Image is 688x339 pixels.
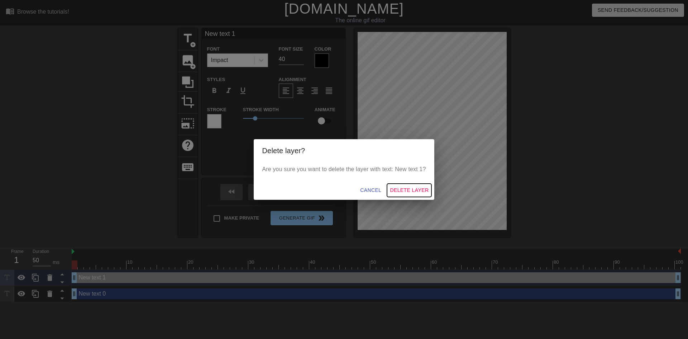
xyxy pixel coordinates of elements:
[390,186,429,195] span: Delete Layer
[262,145,426,156] h2: Delete layer?
[387,184,431,197] button: Delete Layer
[360,186,381,195] span: Cancel
[357,184,384,197] button: Cancel
[262,165,426,174] p: Are you sure you want to delete the layer with text: New text 1?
